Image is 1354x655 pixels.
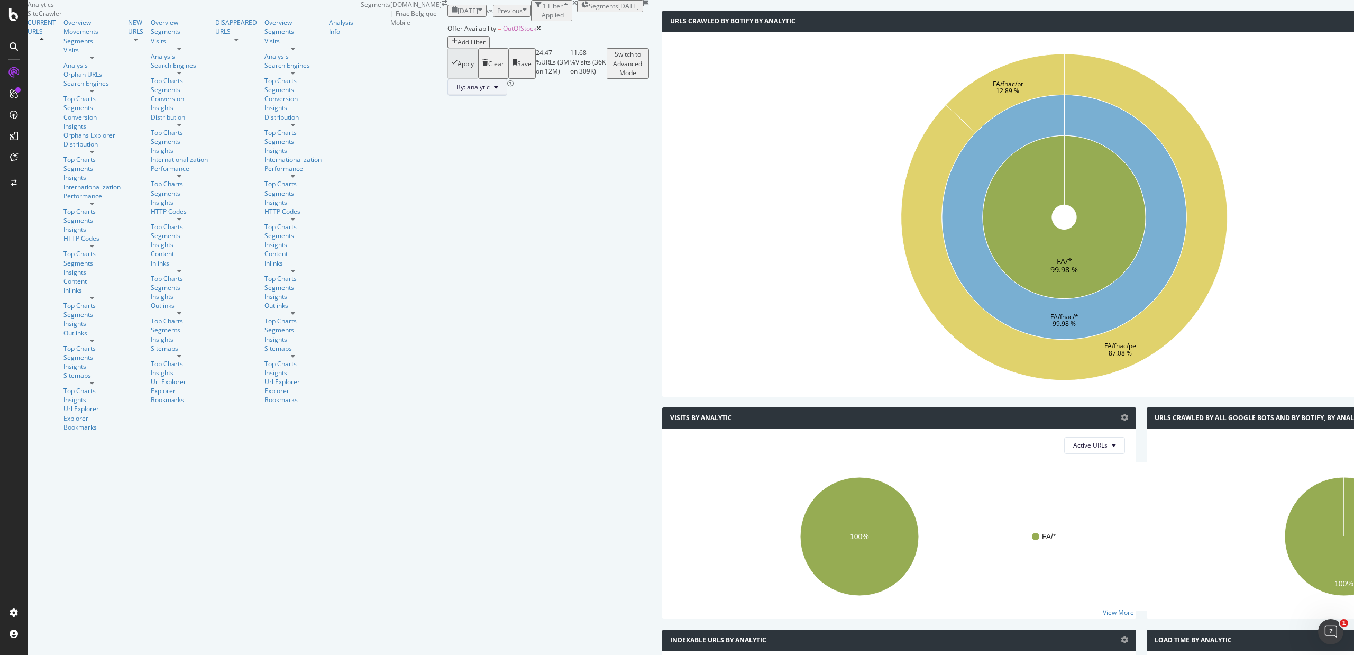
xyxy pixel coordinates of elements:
a: Content [264,249,322,258]
a: Outlinks [264,301,322,310]
div: 24.47 % URLs ( 3M on 12M ) [536,48,570,78]
div: Outlinks [151,301,208,310]
a: Top Charts [264,179,322,188]
button: Active URLs [1064,437,1125,454]
span: Active URLs [1073,441,1108,450]
text: 12.89 % [996,86,1020,95]
div: Insights [63,122,121,131]
text: 99.98 % [1053,320,1076,329]
div: SiteCrawler [28,9,361,18]
a: Insights [264,292,322,301]
a: Analysis [151,52,208,61]
div: Top Charts [151,179,208,188]
a: Segments [151,85,208,94]
div: HTTP Codes [151,207,208,216]
a: Explorer Bookmarks [151,386,208,404]
div: Insights [264,335,322,344]
a: Conversion [264,94,322,103]
div: Apply [458,59,474,68]
iframe: Intercom live chat [1318,619,1343,644]
div: Explorer Bookmarks [264,386,322,404]
a: Segments [264,85,322,94]
span: Offer Availability [447,24,496,33]
a: Url Explorer [63,404,121,413]
div: 11.68 % Visits ( 36K on 309K ) [570,48,607,78]
a: Conversion [151,94,208,103]
a: Top Charts [151,359,208,368]
div: Distribution [264,113,322,122]
a: Top Charts [264,274,322,283]
div: Top Charts [151,128,208,137]
a: Insights [151,292,208,301]
div: Outlinks [63,329,121,338]
span: Segments [589,2,618,11]
a: Segments [63,310,121,319]
div: Segments [63,353,121,362]
a: Insights [264,103,322,112]
a: Overview [264,18,322,27]
a: Search Engines [264,61,322,70]
a: Segments [151,137,208,146]
div: Top Charts [264,316,322,325]
span: By: analytic [456,83,490,92]
text: FA/fnac/pt [993,79,1023,88]
div: Insights [264,146,322,155]
a: Insights [151,146,208,155]
i: Options [1121,636,1128,643]
a: Url Explorer [264,377,322,386]
a: Top Charts [63,207,121,216]
a: Insights [264,368,322,377]
div: Insights [151,335,208,344]
a: Sitemaps [264,344,322,353]
a: HTTP Codes [264,207,322,216]
div: Top Charts [264,359,322,368]
div: Segments [63,103,121,112]
a: Insights [63,268,121,277]
a: Orphan URLs [63,70,121,79]
a: Sitemaps [151,344,208,353]
div: Visits [264,37,322,46]
svg: A chart. [671,462,1247,611]
a: Insights [264,198,322,207]
div: Analysis [264,52,322,61]
div: Segments [264,231,322,240]
div: Internationalization [264,155,322,164]
button: [DATE] [447,5,487,17]
div: Distribution [63,140,121,149]
div: Top Charts [63,249,121,258]
a: Top Charts [63,301,121,310]
a: Top Charts [151,222,208,231]
div: Insights [151,240,208,249]
div: Insights [63,362,121,371]
a: Segments [151,27,208,36]
a: Content [63,277,121,286]
div: Visits [63,46,121,54]
div: Segments [63,164,121,173]
a: View More [1103,608,1134,617]
a: Visits [151,37,208,46]
a: HTTP Codes [63,234,121,243]
a: Top Charts [63,94,121,103]
a: Top Charts [264,128,322,137]
a: Inlinks [151,259,208,268]
div: Content [151,249,208,258]
a: Performance [264,164,322,173]
a: Analysis [63,61,121,70]
a: Insights [151,103,208,112]
button: Clear [478,48,508,78]
div: Segments [264,325,322,334]
span: = [498,24,501,33]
